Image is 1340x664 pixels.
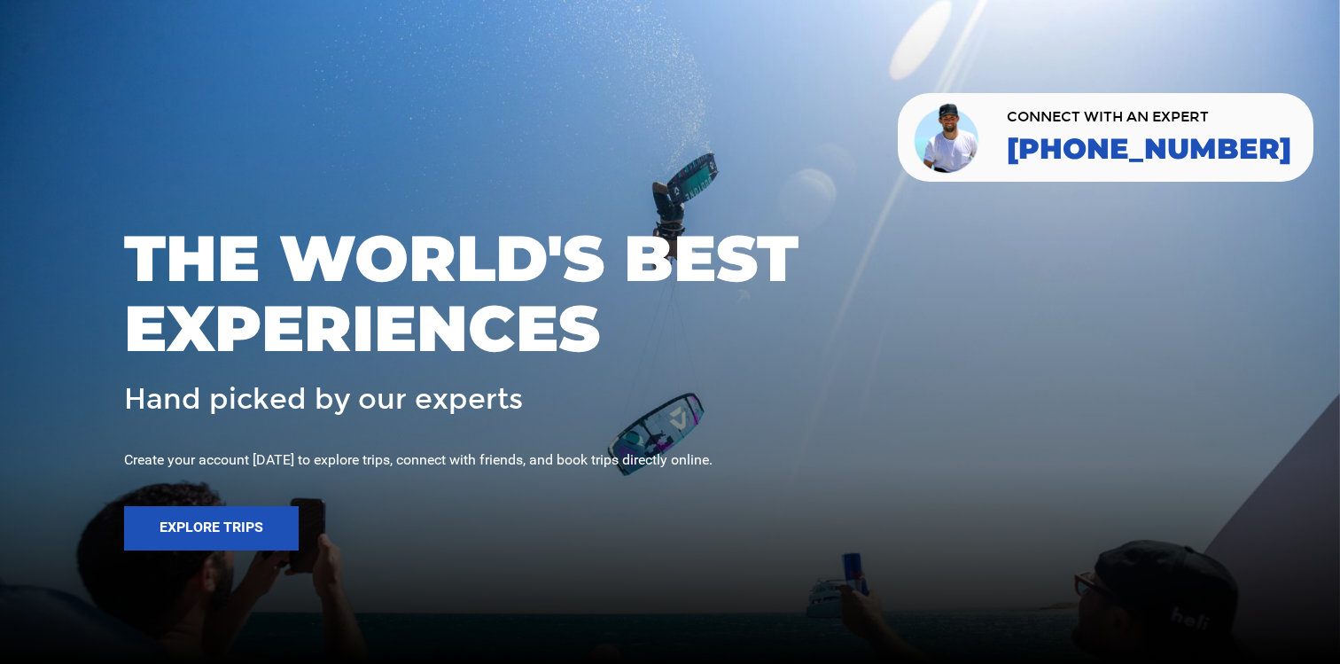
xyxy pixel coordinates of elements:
[911,100,985,175] img: contact our team
[124,223,1216,363] span: THE WORLD'S BEST EXPERIENCES
[124,450,1216,471] div: Create your account [DATE] to explore trips, connect with friends, and book trips directly online.
[124,506,299,551] button: Explore Trips
[124,384,523,415] span: Hand picked by our experts
[1007,110,1291,124] span: CONNECT WITH AN EXPERT
[1007,133,1291,165] a: [PHONE_NUMBER]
